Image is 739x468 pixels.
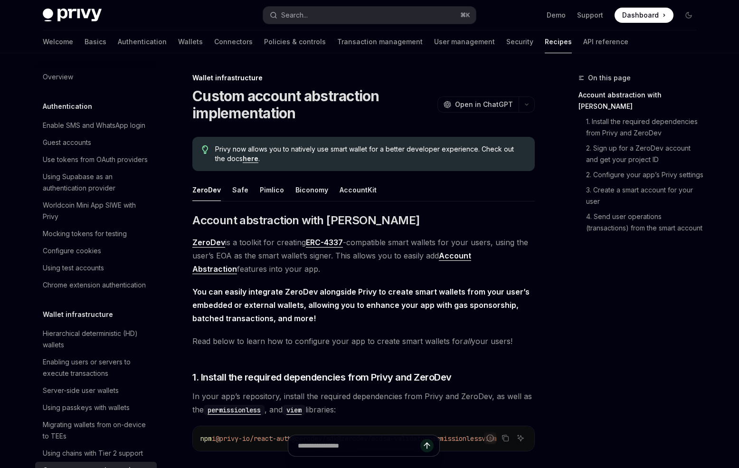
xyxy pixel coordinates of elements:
[43,137,91,148] div: Guest accounts
[43,154,148,165] div: Use tokens from OAuth providers
[43,9,102,22] img: dark logo
[43,120,145,131] div: Enable SMS and WhatsApp login
[192,371,452,384] span: 1. Install the required dependencies from Privy and ZeroDev
[243,154,258,163] a: here
[192,179,221,201] div: ZeroDev
[35,168,157,197] a: Using Supabase as an authentication provider
[306,238,343,248] a: ERC-4337
[35,134,157,151] a: Guest accounts
[43,30,73,53] a: Welcome
[514,432,527,444] button: Ask AI
[35,225,157,242] a: Mocking tokens for testing
[214,30,253,53] a: Connectors
[43,385,119,396] div: Server-side user wallets
[35,117,157,134] a: Enable SMS and WhatsApp login
[337,30,423,53] a: Transaction management
[434,30,495,53] a: User management
[43,200,151,222] div: Worldcoin Mini App SIWE with Privy
[43,448,143,459] div: Using chains with Tier 2 support
[43,279,146,291] div: Chrome extension authentication
[192,87,434,122] h1: Custom account abstraction implementation
[178,30,203,53] a: Wallets
[484,432,496,444] button: Report incorrect code
[545,30,572,53] a: Recipes
[35,151,157,168] a: Use tokens from OAuth providers
[298,435,420,456] input: Ask a question...
[420,439,434,452] button: Send message
[583,30,628,53] a: API reference
[460,11,470,19] span: ⌘ K
[192,238,225,248] a: ZeroDev
[455,100,513,109] span: Open in ChatGPT
[577,10,603,20] a: Support
[578,182,704,209] a: 3. Create a smart account for your user
[192,236,535,276] span: is a toolkit for creating -compatible smart wallets for your users, using the user’s EOA as the s...
[506,30,533,53] a: Security
[622,10,659,20] span: Dashboard
[43,262,104,274] div: Using test accounts
[43,71,73,83] div: Overview
[463,336,471,346] em: all
[35,399,157,416] a: Using passkeys with wallets
[202,145,208,154] svg: Tip
[215,144,525,163] span: Privy now allows you to natively use smart wallet for a better developer experience. Check out th...
[340,179,377,201] div: AccountKit
[35,382,157,399] a: Server-side user wallets
[615,8,673,23] a: Dashboard
[35,68,157,86] a: Overview
[283,405,305,415] code: viem
[192,73,535,83] div: Wallet infrastructure
[35,197,157,225] a: Worldcoin Mini App SIWE with Privy
[578,87,704,114] a: Account abstraction with [PERSON_NAME]
[192,334,535,348] span: Read below to learn how to configure your app to create smart wallets for your users!
[264,30,326,53] a: Policies & controls
[43,402,130,413] div: Using passkeys with wallets
[578,209,704,236] a: 4. Send user operations (transactions) from the smart account
[192,287,530,323] strong: You can easily integrate ZeroDev alongside Privy to create smart wallets from your user’s embedde...
[43,101,92,112] h5: Authentication
[35,353,157,382] a: Enabling users or servers to execute transactions
[260,179,284,201] div: Pimlico
[35,242,157,259] a: Configure cookies
[204,405,265,415] code: permissionless
[232,179,248,201] div: Safe
[35,277,157,294] a: Chrome extension authentication
[43,171,151,194] div: Using Supabase as an authentication provider
[263,7,476,24] button: Open search
[35,416,157,445] a: Migrating wallets from on-device to TEEs
[547,10,566,20] a: Demo
[43,419,151,442] div: Migrating wallets from on-device to TEEs
[437,96,519,113] button: Open in ChatGPT
[43,245,101,257] div: Configure cookies
[295,179,328,201] div: Biconomy
[588,72,631,84] span: On this page
[681,8,696,23] button: Toggle dark mode
[283,405,305,414] a: viem
[35,445,157,462] a: Using chains with Tier 2 support
[204,405,265,414] a: permissionless
[35,259,157,277] a: Using test accounts
[192,390,535,416] span: In your app’s repository, install the required dependencies from Privy and ZeroDev, as well as th...
[43,309,113,320] h5: Wallet infrastructure
[499,432,512,444] button: Copy the contents from the code block
[43,328,151,351] div: Hierarchical deterministic (HD) wallets
[85,30,106,53] a: Basics
[43,228,127,239] div: Mocking tokens for testing
[43,356,151,379] div: Enabling users or servers to execute transactions
[35,325,157,353] a: Hierarchical deterministic (HD) wallets
[192,213,419,228] span: Account abstraction with [PERSON_NAME]
[578,167,704,182] a: 2. Configure your app’s Privy settings
[118,30,167,53] a: Authentication
[578,141,704,167] a: 2. Sign up for a ZeroDev account and get your project ID
[578,114,704,141] a: 1. Install the required dependencies from Privy and ZeroDev
[281,10,308,21] div: Search...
